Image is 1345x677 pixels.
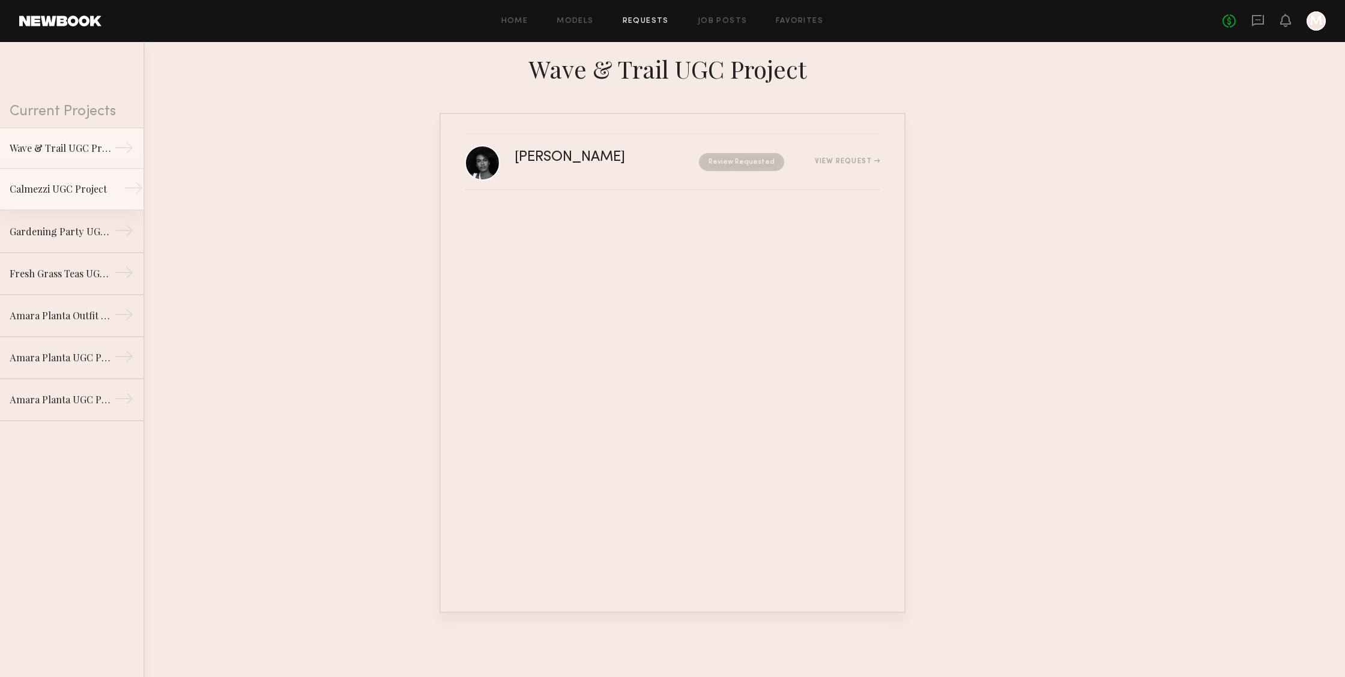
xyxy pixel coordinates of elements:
a: Favorites [776,17,823,25]
div: Calmezzi UGC Project [10,182,114,196]
a: Home [501,17,528,25]
div: → [114,347,134,371]
div: Wave & Trail UGC Project [10,141,114,155]
div: → [114,305,134,329]
nb-request-status: Review Requested [699,153,784,171]
div: Fresh Grass Teas UGC Project [10,266,114,281]
div: [PERSON_NAME] [515,151,662,164]
a: [PERSON_NAME]Review RequestedView Request [465,134,880,190]
div: → [114,263,134,287]
div: → [114,389,134,413]
div: → [114,221,134,245]
a: M [1307,11,1326,31]
div: View Request [815,158,880,165]
a: Models [557,17,593,25]
a: Requests [623,17,669,25]
div: → [124,178,144,202]
div: Amara Planta UGC Project [10,393,114,407]
div: → [114,138,134,162]
a: Job Posts [698,17,748,25]
div: Amara Planta UGC Project [10,351,114,365]
div: Amara Planta Outfit UGC Project [10,308,114,323]
div: Wave & Trail UGC Project [440,52,905,84]
div: Gardening Party UGC Project [10,224,114,239]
